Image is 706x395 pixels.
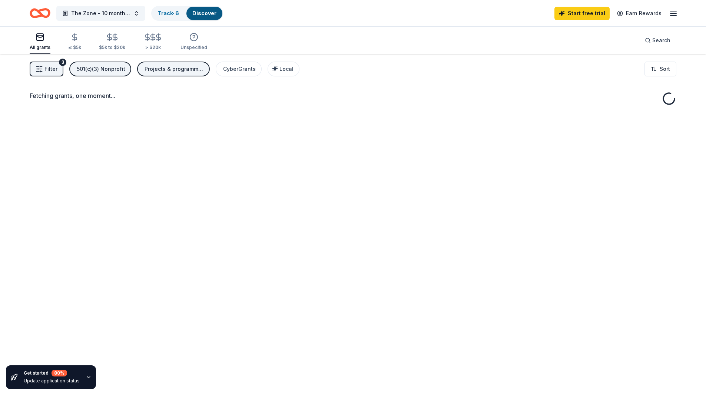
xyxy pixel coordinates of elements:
button: ≤ $5k [68,30,81,54]
button: > $20k [143,30,163,54]
button: Unspecified [180,30,207,54]
span: Search [652,36,670,45]
span: Local [279,66,294,72]
div: Update application status [24,378,80,384]
button: Projects & programming, Training and capacity building, General operations [137,62,210,76]
div: $5k to $20k [99,45,125,50]
a: Track· 6 [158,10,179,16]
div: All grants [30,45,50,50]
span: The Zone - 10 month Weekly Mindfulness Class taught in elementary schools [71,9,130,18]
span: Filter [44,65,57,73]
button: $5k to $20k [99,30,125,54]
a: Discover [192,10,216,16]
div: > $20k [143,45,163,50]
button: CyberGrants [216,62,262,76]
button: Local [268,62,299,76]
a: Home [30,4,50,22]
div: Get started [24,370,80,376]
button: Search [639,33,676,48]
div: Unspecified [180,45,207,50]
button: Filter3 [30,62,63,76]
div: 80 % [52,370,67,376]
button: 501(c)(3) Nonprofit [69,62,131,76]
button: The Zone - 10 month Weekly Mindfulness Class taught in elementary schools [56,6,145,21]
div: 501(c)(3) Nonprofit [77,65,125,73]
a: Earn Rewards [613,7,666,20]
div: 3 [59,59,66,66]
div: Projects & programming, Training and capacity building, General operations [145,65,204,73]
a: Start free trial [554,7,610,20]
button: Track· 6Discover [151,6,223,21]
div: Fetching grants, one moment... [30,91,676,100]
div: CyberGrants [223,65,256,73]
div: ≤ $5k [68,45,81,50]
button: All grants [30,30,50,54]
span: Sort [660,65,670,73]
button: Sort [644,62,676,76]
